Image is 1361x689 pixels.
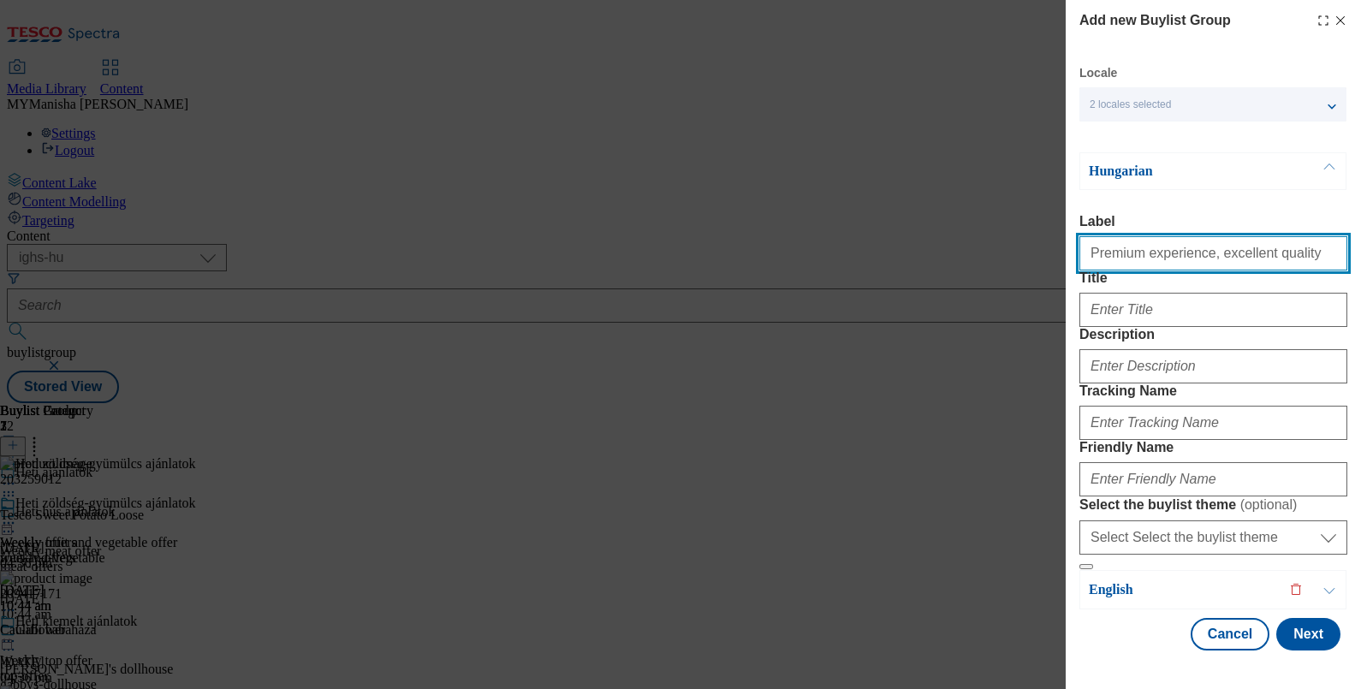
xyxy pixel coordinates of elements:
[1079,293,1347,327] input: Enter Title
[1090,98,1171,111] span: 2 locales selected
[1079,327,1347,342] label: Description
[1079,462,1347,496] input: Enter Friendly Name
[1079,406,1347,440] input: Enter Tracking Name
[1089,163,1269,180] p: Hungarian
[1079,270,1347,286] label: Title
[1089,581,1269,598] p: English
[1079,68,1117,78] label: Locale
[1079,383,1347,399] label: Tracking Name
[1079,440,1347,455] label: Friendly Name
[1079,349,1347,383] input: Enter Description
[1079,496,1347,514] label: Select the buylist theme
[1079,10,1231,31] h4: Add new Buylist Group
[1079,236,1347,270] input: Enter Label
[1079,87,1346,122] button: 2 locales selected
[1276,618,1340,650] button: Next
[1240,497,1298,512] span: ( optional )
[1191,618,1269,650] button: Cancel
[1079,214,1347,229] label: Label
